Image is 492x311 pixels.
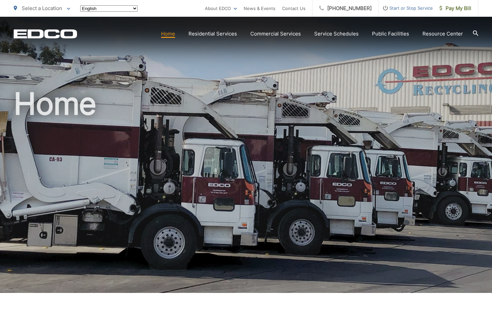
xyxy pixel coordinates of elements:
[161,30,175,38] a: Home
[282,4,305,12] a: Contact Us
[205,4,237,12] a: About EDCO
[22,5,62,11] span: Select a Location
[80,5,138,12] select: Select a language
[372,30,409,38] a: Public Facilities
[244,4,275,12] a: News & Events
[440,4,471,12] span: Pay My Bill
[14,29,77,38] a: EDCD logo. Return to the homepage.
[250,30,301,38] a: Commercial Services
[422,30,463,38] a: Resource Center
[189,30,237,38] a: Residential Services
[14,87,478,299] h1: Home
[314,30,359,38] a: Service Schedules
